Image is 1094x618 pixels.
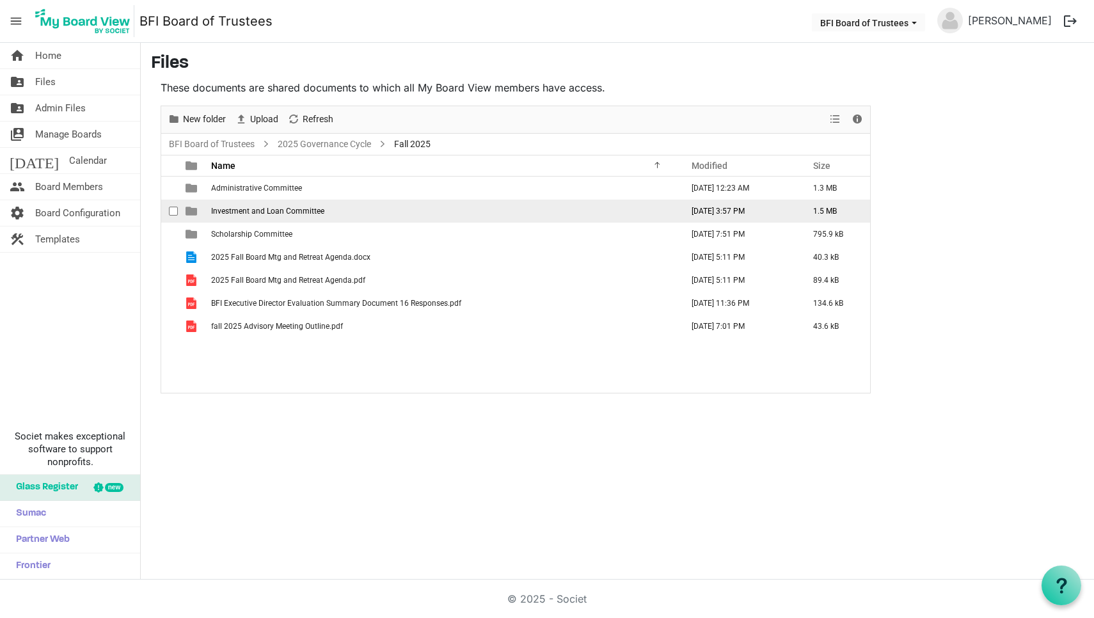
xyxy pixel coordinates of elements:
span: Size [813,161,830,171]
td: September 11, 2025 7:01 PM column header Modified [678,315,800,338]
td: 795.9 kB is template cell column header Size [800,223,870,246]
span: Upload [249,111,280,127]
span: Files [35,69,56,95]
td: checkbox [161,246,178,269]
td: is template cell column header type [178,246,207,269]
img: no-profile-picture.svg [937,8,963,33]
button: Details [849,111,866,127]
td: checkbox [161,269,178,292]
span: 2025 Fall Board Mtg and Retreat Agenda.docx [211,253,370,262]
td: 2025 Fall Board Mtg and Retreat Agenda.pdf is template cell column header Name [207,269,678,292]
span: Home [35,43,61,68]
td: September 26, 2025 11:36 PM column header Modified [678,292,800,315]
span: Sumac [10,501,46,527]
span: Investment and Loan Committee [211,207,324,216]
span: BFI Executive Director Evaluation Summary Document 16 Responses.pdf [211,299,461,308]
td: Investment and Loan Committee is template cell column header Name [207,200,678,223]
img: My Board View Logo [31,5,134,37]
button: Upload [233,111,281,127]
td: is template cell column header type [178,177,207,200]
td: checkbox [161,223,178,246]
a: © 2025 - Societ [507,592,587,605]
td: September 24, 2025 5:11 PM column header Modified [678,269,800,292]
span: Admin Files [35,95,86,121]
td: is template cell column header type [178,292,207,315]
td: 40.3 kB is template cell column header Size [800,246,870,269]
td: 1.5 MB is template cell column header Size [800,200,870,223]
span: Societ makes exceptional software to support nonprofits. [6,430,134,468]
span: menu [4,9,28,33]
td: September 24, 2025 5:11 PM column header Modified [678,246,800,269]
a: BFI Board of Trustees [166,136,257,152]
td: checkbox [161,315,178,338]
td: 2025 Fall Board Mtg and Retreat Agenda.docx is template cell column header Name [207,246,678,269]
span: Board Members [35,174,103,200]
td: is template cell column header type [178,200,207,223]
span: Calendar [69,148,107,173]
td: 134.6 kB is template cell column header Size [800,292,870,315]
span: Templates [35,226,80,252]
a: 2025 Governance Cycle [275,136,374,152]
div: Details [846,106,868,133]
td: checkbox [161,177,178,200]
td: 1.3 MB is template cell column header Size [800,177,870,200]
span: Scholarship Committee [211,230,292,239]
span: settings [10,200,25,226]
span: Manage Boards [35,122,102,147]
td: is template cell column header type [178,223,207,246]
h3: Files [151,53,1084,75]
button: New folder [166,111,228,127]
span: Administrative Committee [211,184,302,193]
a: BFI Board of Trustees [139,8,273,34]
td: is template cell column header type [178,269,207,292]
td: 43.6 kB is template cell column header Size [800,315,870,338]
td: September 21, 2025 12:23 AM column header Modified [678,177,800,200]
td: checkbox [161,292,178,315]
td: checkbox [161,200,178,223]
span: folder_shared [10,69,25,95]
span: 2025 Fall Board Mtg and Retreat Agenda.pdf [211,276,365,285]
span: Board Configuration [35,200,120,226]
td: BFI Executive Director Evaluation Summary Document 16 Responses.pdf is template cell column heade... [207,292,678,315]
td: September 20, 2025 3:57 PM column header Modified [678,200,800,223]
span: [DATE] [10,148,59,173]
p: These documents are shared documents to which all My Board View members have access. [161,80,871,95]
td: Administrative Committee is template cell column header Name [207,177,678,200]
div: Upload [230,106,283,133]
button: logout [1057,8,1084,35]
td: 89.4 kB is template cell column header Size [800,269,870,292]
span: construction [10,226,25,252]
td: fall 2025 Advisory Meeting Outline.pdf is template cell column header Name [207,315,678,338]
span: folder_shared [10,95,25,121]
span: Fall 2025 [392,136,433,152]
div: New folder [163,106,230,133]
span: New folder [182,111,227,127]
span: Partner Web [10,527,70,553]
div: new [105,483,123,492]
button: BFI Board of Trustees dropdownbutton [812,13,925,31]
a: My Board View Logo [31,5,139,37]
span: home [10,43,25,68]
td: Scholarship Committee is template cell column header Name [207,223,678,246]
span: Refresh [301,111,335,127]
span: Modified [692,161,727,171]
span: people [10,174,25,200]
div: View [825,106,846,133]
span: Frontier [10,553,51,579]
td: is template cell column header type [178,315,207,338]
span: switch_account [10,122,25,147]
span: Name [211,161,235,171]
td: September 15, 2025 7:51 PM column header Modified [678,223,800,246]
button: View dropdownbutton [827,111,843,127]
span: fall 2025 Advisory Meeting Outline.pdf [211,322,343,331]
a: [PERSON_NAME] [963,8,1057,33]
span: Glass Register [10,475,78,500]
div: Refresh [283,106,338,133]
button: Refresh [285,111,336,127]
